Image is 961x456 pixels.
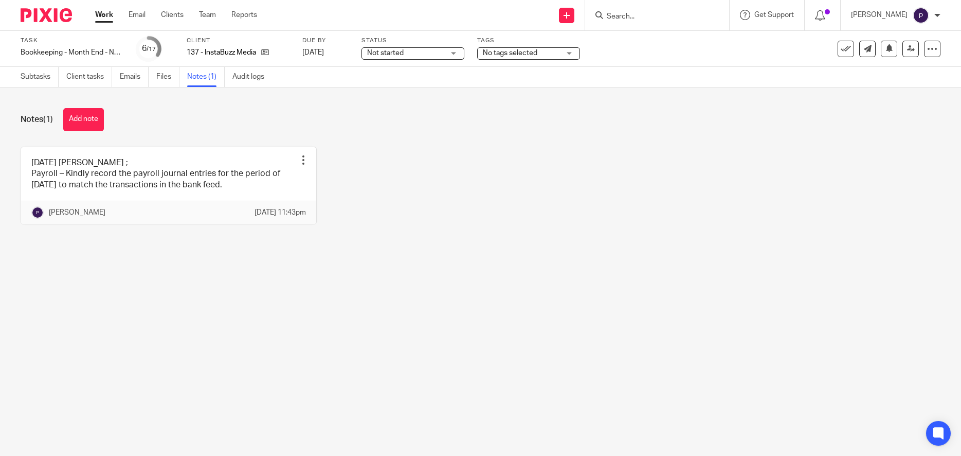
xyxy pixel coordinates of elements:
[21,67,59,87] a: Subtasks
[49,207,105,218] p: [PERSON_NAME]
[606,12,698,22] input: Search
[477,37,580,45] label: Tags
[147,46,156,52] small: /17
[66,67,112,87] a: Client tasks
[120,67,149,87] a: Emails
[232,67,272,87] a: Audit logs
[21,47,123,58] div: Bookkeeping - Month End - No monthly meeting
[43,115,53,124] span: (1)
[754,11,794,19] span: Get Support
[21,114,53,125] h1: Notes
[63,108,104,131] button: Add note
[302,49,324,56] span: [DATE]
[302,37,349,45] label: Due by
[156,67,179,87] a: Files
[95,10,113,20] a: Work
[187,67,225,87] a: Notes (1)
[483,49,537,57] span: No tags selected
[187,37,289,45] label: Client
[21,37,123,45] label: Task
[129,10,146,20] a: Email
[913,7,929,24] img: svg%3E
[367,49,404,57] span: Not started
[187,47,256,58] p: 137 - InstaBuzz Media
[142,43,156,55] div: 6
[231,10,257,20] a: Reports
[255,207,306,218] p: [DATE] 11:43pm
[851,10,908,20] p: [PERSON_NAME]
[161,10,184,20] a: Clients
[361,37,464,45] label: Status
[199,10,216,20] a: Team
[31,206,44,219] img: svg%3E
[21,8,72,22] img: Pixie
